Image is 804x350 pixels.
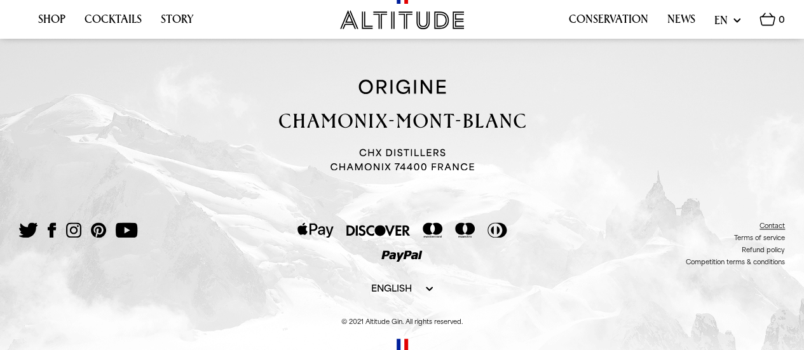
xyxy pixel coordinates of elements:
a: 0 [760,13,785,33]
a: Conservation [569,13,648,32]
a: Cocktails [85,13,142,32]
img: French flag [397,339,408,350]
img: PayPal [381,250,423,262]
img: Pinterest [91,222,106,238]
a: Contact [760,222,785,229]
p: © 2021 Altitude Gin. All rights reserved. [19,317,785,326]
img: Translation missing: en.origin_alt [279,79,526,170]
img: Altitude Gin [340,10,464,29]
a: Competition terms & conditions [686,258,785,266]
a: Story [161,13,194,32]
a: Shop [38,13,65,32]
a: Refund policy [742,246,785,253]
img: Apple Pay [297,222,334,238]
img: Diners Club [487,222,507,238]
img: Mastercard [423,222,442,238]
img: YouTube [116,222,138,238]
img: Maestro [455,222,475,238]
img: Twitter [19,222,38,238]
img: Facebook [48,222,57,238]
a: Terms of service [734,234,785,241]
img: Instagram [66,222,81,238]
img: Discover [346,225,410,236]
img: Basket [760,13,775,26]
a: News [667,13,695,32]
